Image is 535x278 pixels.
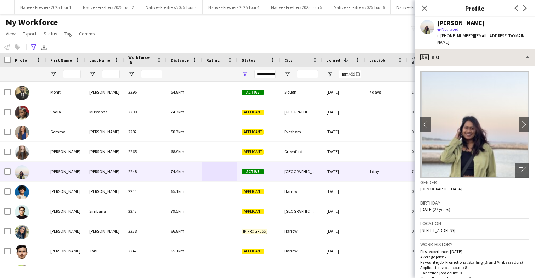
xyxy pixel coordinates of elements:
[407,82,454,102] div: 1
[76,29,98,38] a: Comms
[171,109,184,115] span: 74.3km
[15,57,27,63] span: Photo
[322,221,365,241] div: [DATE]
[280,82,322,102] div: Slough
[6,17,58,28] span: My Workforce
[15,145,29,160] img: Rozalia Furgala
[171,57,189,63] span: Distance
[46,122,85,141] div: Gemma
[171,89,184,95] span: 54.8km
[407,122,454,141] div: 0
[171,169,184,174] span: 74.4km
[284,57,292,63] span: City
[322,241,365,261] div: [DATE]
[420,260,529,265] p: Favourite job: Promotional Staffing (Brand Ambassadors)
[407,142,454,161] div: 0
[23,30,36,37] span: Export
[415,4,535,13] h3: Profile
[46,162,85,181] div: [PERSON_NAME]
[242,149,264,155] span: Applicant
[128,55,154,65] span: Workforce ID
[15,165,29,179] img: Vandana sookmin Runjeet
[46,182,85,201] div: [PERSON_NAME]
[124,182,167,201] div: 2244
[6,30,16,37] span: View
[85,182,124,201] div: [PERSON_NAME]
[3,29,18,38] a: View
[124,122,167,141] div: 2282
[140,0,203,14] button: Native - Freshers 2025 Tour 3
[124,102,167,122] div: 2290
[420,200,529,206] h3: Birthday
[15,0,77,14] button: Native - Freshers 2025 Tour 1
[407,162,454,181] div: 7
[327,57,340,63] span: Joined
[242,71,248,77] button: Open Filter Menu
[29,43,38,51] app-action-btn: Advanced filters
[407,182,454,201] div: 0
[328,0,391,14] button: Native - Freshers 2025 Tour 6
[280,122,322,141] div: Evesham
[40,43,48,51] app-action-btn: Export XLSX
[515,163,529,178] div: Open photos pop-in
[437,20,485,26] div: [PERSON_NAME]
[85,221,124,241] div: [PERSON_NAME]
[242,129,264,135] span: Applicant
[420,186,462,191] span: [DEMOGRAPHIC_DATA]
[412,55,441,65] span: Jobs (last 90 days)
[50,57,72,63] span: First Name
[420,207,450,212] span: [DATE] (27 years)
[322,122,365,141] div: [DATE]
[44,30,57,37] span: Status
[85,162,124,181] div: [PERSON_NAME]
[62,29,75,38] a: Tag
[322,182,365,201] div: [DATE]
[297,70,318,78] input: City Filter Input
[15,106,29,120] img: Sadia Mustapha
[15,126,29,140] img: Gemma Gathergood
[89,57,110,63] span: Last Name
[322,82,365,102] div: [DATE]
[15,185,29,199] img: Jaswinder Singh
[420,249,529,254] p: First experience: [DATE]
[85,102,124,122] div: Mustapha
[46,102,85,122] div: Sadia
[365,162,407,181] div: 1 day
[171,129,184,134] span: 58.3km
[280,241,322,261] div: Harrow
[46,221,85,241] div: [PERSON_NAME]
[50,71,57,77] button: Open Filter Menu
[15,225,29,239] img: Rachna Kalra
[85,201,124,221] div: Simbana
[280,102,322,122] div: [GEOGRAPHIC_DATA]
[280,142,322,161] div: Greenford
[124,142,167,161] div: 2265
[102,70,120,78] input: Last Name Filter Input
[242,249,264,254] span: Applicant
[15,86,29,100] img: Mohit Batth
[171,248,184,254] span: 65.1km
[280,201,322,221] div: [GEOGRAPHIC_DATA]
[124,162,167,181] div: 2248
[63,70,81,78] input: First Name Filter Input
[420,241,529,248] h3: Work history
[15,245,29,259] img: Vinitkumar Jani
[242,229,267,234] span: In progress
[203,0,265,14] button: Native - Freshers 2025 Tour 4
[407,102,454,122] div: 0
[365,82,407,102] div: 7 days
[407,221,454,241] div: 0
[391,0,454,14] button: Native - Freshers 2025 Tour 7
[206,57,220,63] span: Rating
[85,122,124,141] div: [PERSON_NAME]
[322,142,365,161] div: [DATE]
[322,162,365,181] div: [DATE]
[64,30,72,37] span: Tag
[339,70,361,78] input: Joined Filter Input
[420,71,529,178] img: Crew avatar or photo
[415,49,535,66] div: Bio
[322,201,365,221] div: [DATE]
[369,57,385,63] span: Last job
[124,221,167,241] div: 2238
[280,221,322,241] div: Harrow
